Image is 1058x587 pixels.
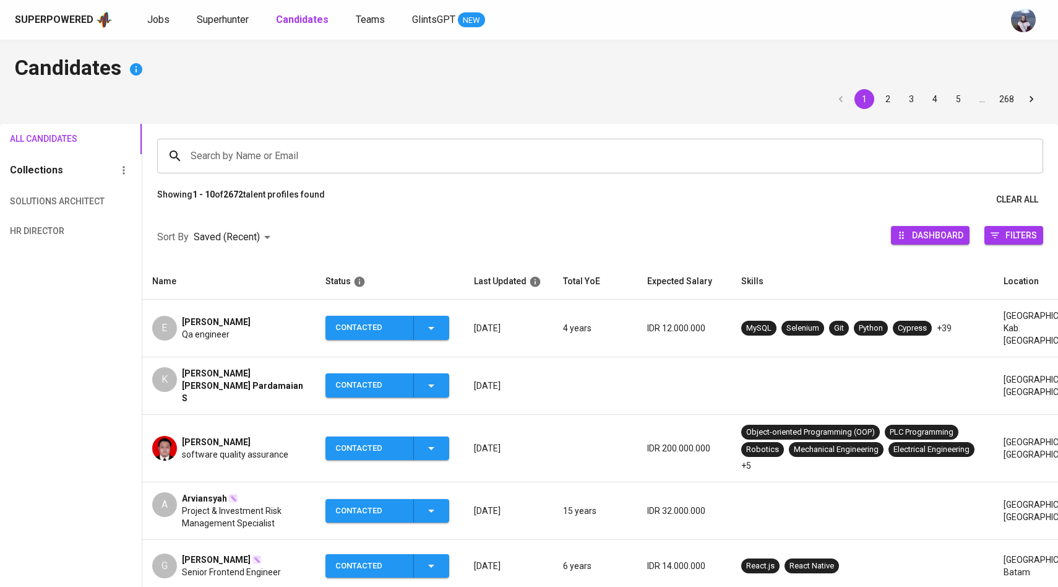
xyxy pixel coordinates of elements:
div: MySQL [746,323,772,334]
p: +39 [937,322,952,334]
p: Showing of talent profiles found [157,188,325,211]
div: E [152,316,177,341]
span: software quality assurance [182,448,288,461]
button: Go to page 2 [878,89,898,109]
span: Jobs [147,14,170,25]
a: Superpoweredapp logo [15,11,113,29]
button: Go to page 3 [901,89,921,109]
button: Clear All [991,188,1043,211]
img: christine.raharja@glints.com [1011,7,1036,32]
button: Contacted [325,554,449,578]
p: Saved (Recent) [194,230,260,245]
div: Contacted [335,499,403,523]
h6: Collections [10,162,63,179]
a: Teams [356,12,387,28]
button: Go to next page [1021,89,1041,109]
div: React Native [789,560,834,572]
span: HR Director [10,224,77,239]
span: Superhunter [197,14,249,25]
p: IDR 200.000.000 [647,442,721,454]
p: IDR 14.000.000 [647,560,721,572]
p: [DATE] [474,560,543,572]
div: Electrical Engineering [893,444,970,456]
th: Last Updated [464,264,553,300]
button: Go to page 5 [948,89,968,109]
button: Contacted [325,316,449,340]
img: 53e122cb-da24-4fdb-a582-8c36b8185be1.jpg [152,436,177,461]
th: Name [142,264,316,300]
p: Sort By [157,230,189,245]
p: [DATE] [474,505,543,517]
img: magic_wand.svg [252,555,262,565]
div: K [152,367,177,392]
div: Contacted [335,554,403,578]
span: Dashboard [912,227,963,243]
button: Go to page 4 [925,89,945,109]
span: NEW [458,14,485,27]
p: 6 years [563,560,627,572]
p: 15 years [563,505,627,517]
div: Cypress [898,323,927,334]
button: Go to page 268 [996,89,1018,109]
a: Superhunter [197,12,251,28]
div: Robotics [746,444,779,456]
p: IDR 32.000.000 [647,505,721,517]
div: … [972,93,992,105]
a: GlintsGPT NEW [412,12,485,28]
div: Saved (Recent) [194,226,275,249]
button: Contacted [325,437,449,461]
p: [DATE] [474,322,543,334]
span: Clear All [996,192,1038,207]
button: Contacted [325,373,449,398]
div: Contacted [335,373,403,398]
span: Qa engineer [182,328,230,341]
a: Jobs [147,12,172,28]
div: A [152,492,177,517]
h4: Candidates [15,54,1043,84]
p: +5 [741,459,751,472]
button: Contacted [325,499,449,523]
span: [PERSON_NAME] [182,316,251,328]
span: GlintsGPT [412,14,455,25]
button: Filters [984,226,1043,245]
span: [PERSON_NAME] [182,436,251,448]
p: IDR 12.000.000 [647,322,721,334]
th: Total YoE [553,264,637,300]
span: Project & Investment Risk Management Specialist [182,505,306,529]
div: Object-oriented Programming (OOP) [746,427,875,438]
span: [PERSON_NAME] [PERSON_NAME] Pardamaian S [182,367,306,404]
div: React.js [746,560,775,572]
span: All Candidates [10,131,77,147]
div: Git [834,323,844,334]
span: Filters [1005,227,1037,243]
span: Solutions Architect [10,194,77,209]
div: Contacted [335,316,403,340]
img: magic_wand.svg [228,494,238,503]
a: Candidates [276,12,331,28]
span: Teams [356,14,385,25]
b: 1 - 10 [192,189,215,199]
div: Superpowered [15,13,93,27]
b: 2672 [223,189,243,199]
p: 4 years [563,322,627,334]
div: Selenium [786,323,819,334]
div: G [152,554,177,578]
b: Candidates [276,14,329,25]
button: Dashboard [891,226,970,245]
th: Expected Salary [637,264,731,300]
th: Status [316,264,464,300]
div: Contacted [335,437,403,461]
p: [DATE] [474,442,543,454]
div: Mechanical Engineering [794,444,879,456]
span: Senior Frontend Engineer [182,566,281,578]
th: Skills [731,264,994,300]
button: page 1 [854,89,874,109]
span: Arviansyah [182,492,227,505]
div: Python [859,323,883,334]
nav: pagination navigation [829,89,1043,109]
p: [DATE] [474,380,543,392]
img: app logo [96,11,113,29]
span: [PERSON_NAME] [182,554,251,566]
div: PLC Programming [890,427,953,438]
